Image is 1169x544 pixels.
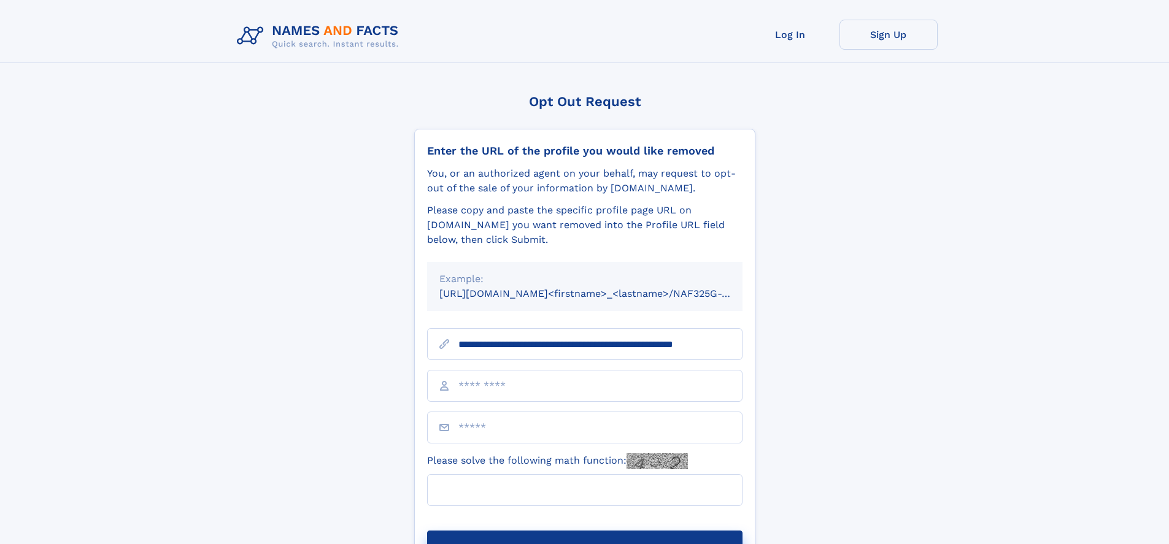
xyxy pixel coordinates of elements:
div: Please copy and paste the specific profile page URL on [DOMAIN_NAME] you want removed into the Pr... [427,203,743,247]
div: You, or an authorized agent on your behalf, may request to opt-out of the sale of your informatio... [427,166,743,196]
small: [URL][DOMAIN_NAME]<firstname>_<lastname>/NAF325G-xxxxxxxx [439,288,766,299]
label: Please solve the following math function: [427,453,688,469]
img: Logo Names and Facts [232,20,409,53]
div: Example: [439,272,730,286]
a: Log In [741,20,839,50]
div: Enter the URL of the profile you would like removed [427,144,743,158]
a: Sign Up [839,20,938,50]
div: Opt Out Request [414,94,755,109]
